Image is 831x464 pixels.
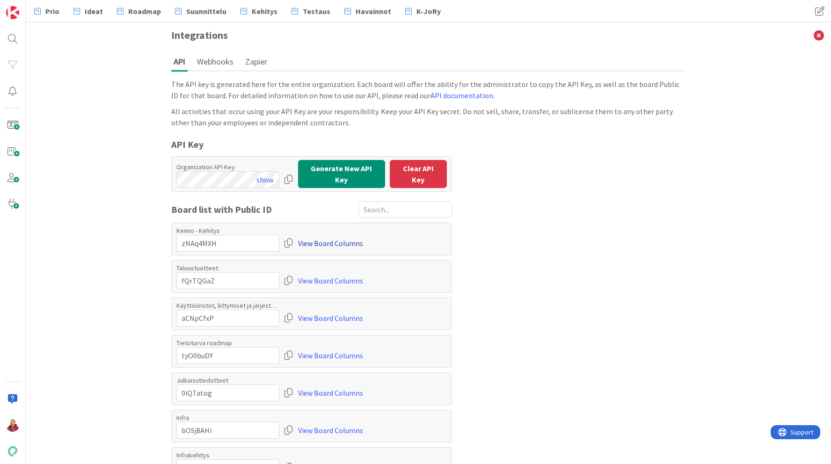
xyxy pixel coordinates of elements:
a: API documentation [430,91,493,100]
img: Visit kanbanzone.com [6,6,19,19]
img: JS [6,419,19,432]
span: Suunnittelu [186,6,226,17]
span: Board list with Public ID [171,203,272,217]
span: Havainnot [356,6,391,17]
a: Testaus [286,3,336,20]
label: Taloustuotteet [176,264,279,272]
label: Infrakehitys [176,451,279,459]
a: Havainnot [339,3,397,20]
a: View Board Columns [298,235,363,252]
label: Organization API Key [176,163,279,171]
button: Zapier [243,53,270,70]
button: Clear API Key [390,160,447,188]
span: Testaus [303,6,330,17]
label: Infra [176,413,279,422]
span: Prio [45,6,59,17]
div: The API key is generated here for the entire organization. Each board will offer the ability for ... [171,79,686,101]
span: Roadmap [128,6,161,17]
span: Ideat [85,6,103,17]
a: View Board Columns [298,384,363,401]
label: Tietoturva roadmap [176,339,279,347]
button: API [171,53,188,72]
a: View Board Columns [298,422,363,439]
label: Julkaisutiedotteet [176,376,279,384]
a: Ideat [68,3,109,20]
a: Suunnittelu [169,3,232,20]
button: show [250,171,279,188]
span: Kehitys [252,6,277,17]
span: Support [20,1,43,13]
label: Käyttöönotot, liittymiset ja järjestelmävaihdokset [176,301,279,310]
img: avatar [6,445,19,458]
input: Search... [358,201,452,218]
a: View Board Columns [298,347,363,364]
button: Webhooks [195,53,236,70]
label: Kenno - Kehitys [176,226,279,235]
a: View Board Columns [298,310,363,326]
h3: Integrations [162,22,695,48]
a: Roadmap [111,3,167,20]
a: K-JoRy [400,3,446,20]
button: Generate New API Key [298,160,385,188]
a: Prio [29,3,65,20]
a: View Board Columns [298,272,363,289]
div: API Key [171,138,452,152]
div: All activities that occur using your API Key are your responsibility. Keep your API Key secret. D... [171,106,686,128]
span: K-JoRy [416,6,441,17]
a: Kehitys [235,3,283,20]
